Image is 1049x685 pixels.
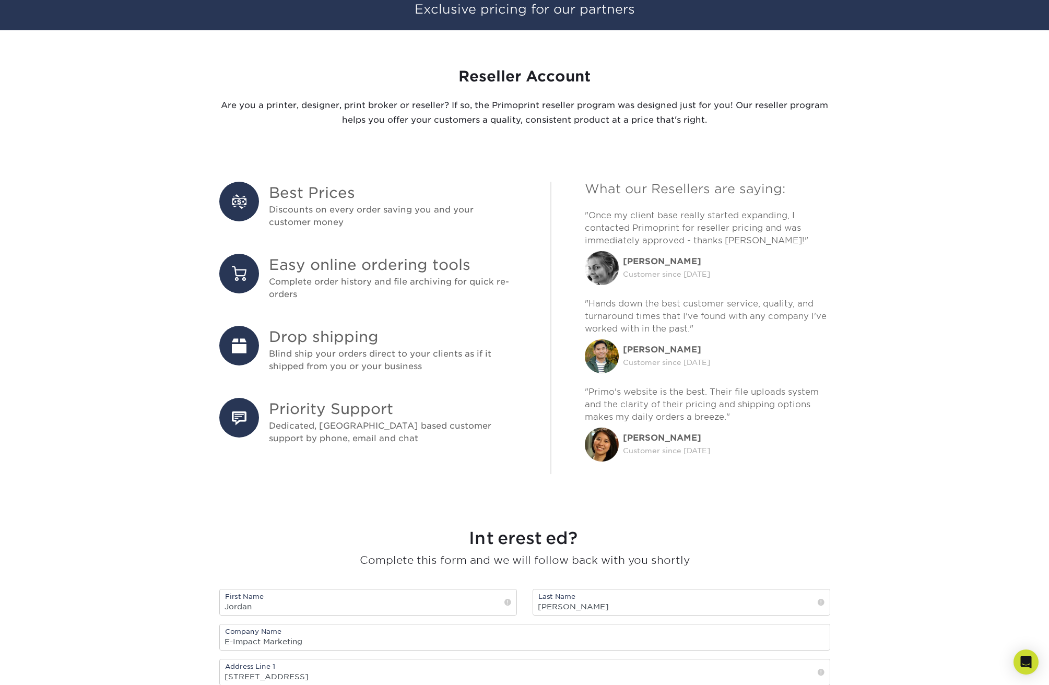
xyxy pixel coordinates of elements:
img: Mindy P. [585,251,619,285]
small: Customer since [DATE] [623,446,710,455]
p: "Hands down the best customer service, quality, and turnaround times that I've found with any com... [585,298,830,335]
div: Open Intercom Messenger [1013,649,1039,675]
span: Drop shipping [269,326,517,348]
li: Complete order history and file archiving for quick re-orders [219,254,517,301]
h3: Reseller Account [219,68,830,86]
h3: Interested? [219,528,830,548]
span: Priority Support [269,398,517,420]
small: Customer since [DATE] [623,358,710,367]
span: Easy online ordering tools [269,254,517,276]
h4: What our Resellers are saying: [585,182,830,197]
li: Blind ship your orders direct to your clients as if it shipped from you or your business [219,326,517,373]
div: [PERSON_NAME] [623,432,710,444]
p: "Once my client base really started expanding, I contacted Primoprint for reseller pricing and wa... [585,209,830,247]
div: [PERSON_NAME] [623,344,710,356]
p: Complete this form and we will follow back with you shortly [219,552,830,568]
div: [PERSON_NAME] [623,255,710,268]
p: "Primo's website is the best. Their file uploads system and the clarity of their pricing and ship... [585,386,830,423]
span: Best Prices [269,182,517,204]
li: Discounts on every order saving you and your customer money [219,182,517,229]
img: Harold W. [585,339,619,373]
p: Are you a printer, designer, print broker or reseller? If so, the Primoprint reseller program was... [219,98,830,127]
li: Dedicated, [GEOGRAPHIC_DATA] based customer support by phone, email and chat [219,398,517,445]
img: Nora H. [585,428,619,462]
small: Customer since [DATE] [623,270,710,278]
